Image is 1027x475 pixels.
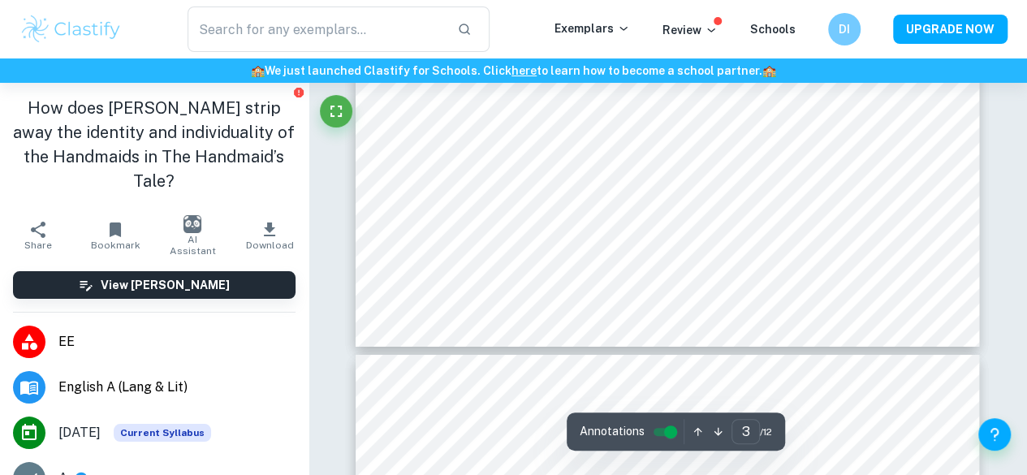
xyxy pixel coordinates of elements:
button: AI Assistant [154,213,231,258]
button: Download [231,213,309,258]
button: UPGRADE NOW [893,15,1008,44]
span: Current Syllabus [114,424,211,442]
input: Search for any exemplars... [188,6,444,52]
button: Bookmark [77,213,154,258]
span: English A (Lang & Lit) [58,378,296,397]
span: Annotations [580,423,645,440]
img: AI Assistant [183,215,201,233]
p: Exemplars [554,19,630,37]
h6: We just launched Clastify for Schools. Click to learn how to become a school partner. [3,62,1024,80]
span: / 12 [760,425,772,439]
span: 🏫 [762,64,776,77]
span: EE [58,332,296,352]
a: Schools [750,23,796,36]
button: View [PERSON_NAME] [13,271,296,299]
span: Download [246,240,294,251]
span: Share [24,240,52,251]
span: 🏫 [251,64,265,77]
button: DI [828,13,861,45]
button: Help and Feedback [978,418,1011,451]
div: This exemplar is based on the current syllabus. Feel free to refer to it for inspiration/ideas wh... [114,424,211,442]
h6: DI [835,20,854,38]
button: Fullscreen [320,95,352,127]
span: Bookmark [91,240,140,251]
button: Report issue [293,86,305,98]
h6: View [PERSON_NAME] [101,276,230,294]
h1: How does [PERSON_NAME] strip away the identity and individuality of the Handmaids in The Handmaid... [13,96,296,193]
img: Clastify logo [19,13,123,45]
span: AI Assistant [164,234,222,257]
a: here [511,64,537,77]
p: Review [662,21,718,39]
span: [DATE] [58,423,101,443]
